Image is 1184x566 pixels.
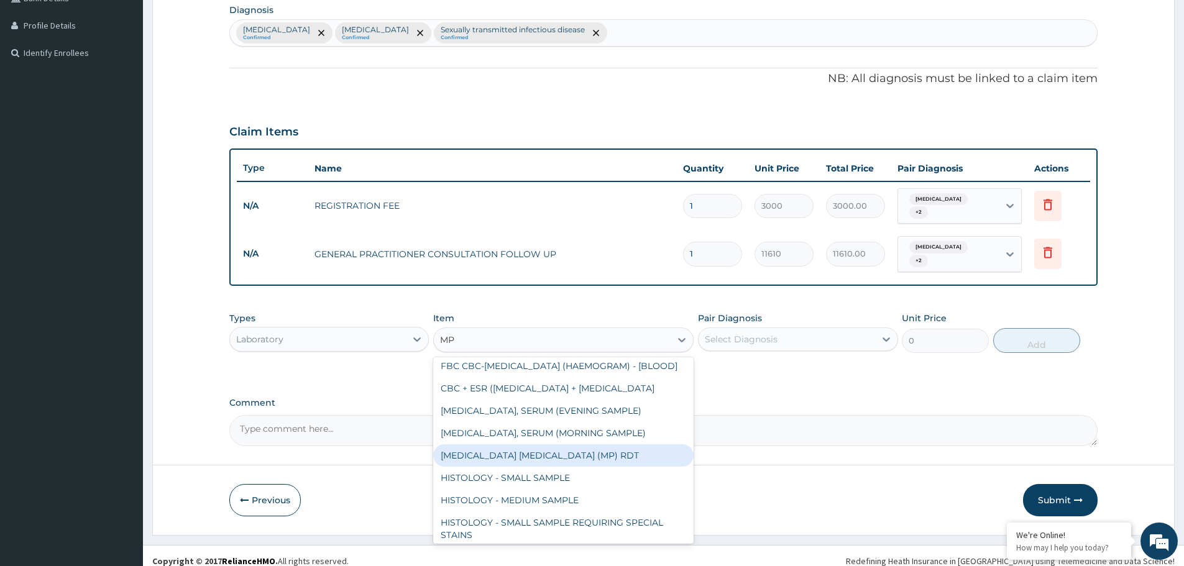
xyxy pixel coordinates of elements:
[316,27,327,39] span: remove selection option
[433,422,694,444] div: [MEDICAL_DATA], SERUM (MORNING SAMPLE)
[441,35,585,41] small: Confirmed
[902,312,947,324] label: Unit Price
[1028,156,1090,181] th: Actions
[820,156,891,181] th: Total Price
[308,242,677,267] td: GENERAL PRACTITIONER CONSULTATION FOLLOW UP
[909,255,928,267] span: + 2
[1023,484,1098,516] button: Submit
[677,156,748,181] th: Quantity
[415,27,426,39] span: remove selection option
[65,70,209,86] div: Chat with us now
[342,35,409,41] small: Confirmed
[72,157,172,282] span: We're online!
[705,333,778,345] div: Select Diagnosis
[433,355,694,377] div: FBC CBC-[MEDICAL_DATA] (HAEMOGRAM) - [BLOOD]
[748,156,820,181] th: Unit Price
[23,62,50,93] img: d_794563401_company_1708531726252_794563401
[229,484,301,516] button: Previous
[308,193,677,218] td: REGISTRATION FEE
[993,328,1080,353] button: Add
[342,25,409,35] p: [MEDICAL_DATA]
[909,193,968,206] span: [MEDICAL_DATA]
[236,333,283,345] div: Laboratory
[229,126,298,139] h3: Claim Items
[891,156,1028,181] th: Pair Diagnosis
[229,313,255,324] label: Types
[698,312,762,324] label: Pair Diagnosis
[441,25,585,35] p: Sexually transmitted infectious disease
[433,444,694,467] div: [MEDICAL_DATA] [MEDICAL_DATA] (MP) RDT
[909,206,928,219] span: + 2
[229,71,1098,87] p: NB: All diagnosis must be linked to a claim item
[590,27,602,39] span: remove selection option
[433,377,694,399] div: CBC + ESR ([MEDICAL_DATA] + [MEDICAL_DATA]
[243,35,310,41] small: Confirmed
[1016,529,1122,541] div: We're Online!
[1016,542,1122,553] p: How may I help you today?
[237,242,308,265] td: N/A
[308,156,677,181] th: Name
[433,467,694,489] div: HISTOLOGY - SMALL SAMPLE
[229,4,273,16] label: Diagnosis
[229,398,1098,408] label: Comment
[433,511,694,546] div: HISTOLOGY - SMALL SAMPLE REQUIRING SPECIAL STAINS
[204,6,234,36] div: Minimize live chat window
[433,399,694,422] div: [MEDICAL_DATA], SERUM (EVENING SAMPLE)
[433,312,454,324] label: Item
[909,241,968,253] span: [MEDICAL_DATA]
[433,489,694,511] div: HISTOLOGY - MEDIUM SAMPLE
[237,194,308,217] td: N/A
[243,25,310,35] p: [MEDICAL_DATA]
[237,157,308,180] th: Type
[6,339,237,383] textarea: Type your message and hit 'Enter'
